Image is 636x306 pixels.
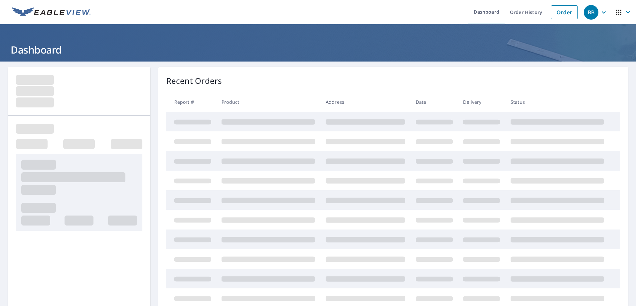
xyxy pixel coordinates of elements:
div: BB [584,5,598,20]
p: Recent Orders [166,75,222,87]
th: Delivery [458,92,505,112]
th: Address [320,92,410,112]
th: Status [505,92,609,112]
th: Product [216,92,320,112]
img: EV Logo [12,7,90,17]
th: Date [410,92,458,112]
th: Report # [166,92,217,112]
a: Order [551,5,578,19]
h1: Dashboard [8,43,628,57]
